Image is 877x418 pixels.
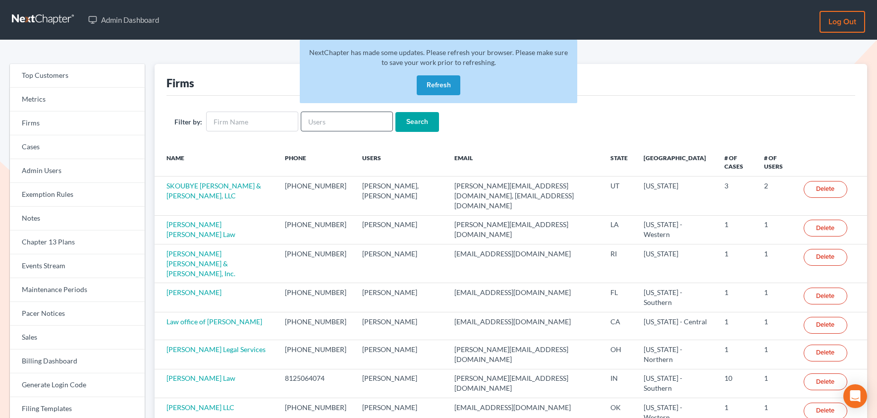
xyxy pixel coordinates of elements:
a: Sales [10,326,145,350]
a: Delete [804,181,847,198]
td: 10 [716,369,756,398]
a: [PERSON_NAME] [PERSON_NAME] & [PERSON_NAME], Inc. [166,249,235,278]
td: [US_STATE] [636,177,716,215]
td: [US_STATE] - Southern [636,283,716,312]
td: 2 [756,177,796,215]
button: Refresh [417,75,460,95]
a: Metrics [10,88,145,112]
td: OH [603,340,636,369]
a: [PERSON_NAME] LLC [166,403,234,412]
input: Firm Name [206,112,298,131]
a: Delete [804,220,847,237]
td: 1 [716,244,756,283]
a: Billing Dashboard [10,350,145,373]
a: Chapter 13 Plans [10,231,145,254]
td: 1 [756,312,796,340]
td: [PERSON_NAME][EMAIL_ADDRESS][DOMAIN_NAME], [EMAIL_ADDRESS][DOMAIN_NAME] [446,177,603,215]
a: [PERSON_NAME] [PERSON_NAME] Law [166,220,235,239]
td: UT [603,177,636,215]
th: Name [155,148,277,177]
th: # of Cases [716,148,756,177]
a: [PERSON_NAME] Law [166,374,235,382]
td: [US_STATE] - Western [636,215,716,244]
a: Delete [804,249,847,266]
td: [PERSON_NAME] [354,312,446,340]
a: Maintenance Periods [10,278,145,302]
td: IN [603,369,636,398]
a: Events Stream [10,254,145,278]
th: State [603,148,636,177]
a: Delete [804,345,847,361]
td: [PHONE_NUMBER] [277,215,354,244]
td: 1 [756,369,796,398]
a: Admin Users [10,159,145,183]
div: Firms [166,76,194,90]
th: [GEOGRAPHIC_DATA] [636,148,716,177]
td: [PHONE_NUMBER] [277,283,354,312]
label: Filter by: [174,117,202,127]
a: Notes [10,207,145,231]
a: Cases [10,135,145,159]
td: [PERSON_NAME] [354,340,446,369]
td: [US_STATE] [636,244,716,283]
td: [US_STATE] - Southern [636,369,716,398]
th: Email [446,148,603,177]
a: Exemption Rules [10,183,145,207]
input: Search [395,112,439,132]
td: 1 [756,244,796,283]
td: CA [603,312,636,340]
td: 3 [716,177,756,215]
a: Generate Login Code [10,373,145,397]
td: 1 [756,340,796,369]
td: [US_STATE] - Central [636,312,716,340]
a: Delete [804,317,847,334]
td: [EMAIL_ADDRESS][DOMAIN_NAME] [446,244,603,283]
a: Delete [804,288,847,304]
a: Delete [804,373,847,390]
td: [EMAIL_ADDRESS][DOMAIN_NAME] [446,283,603,312]
td: 1 [716,215,756,244]
td: [PERSON_NAME][EMAIL_ADDRESS][DOMAIN_NAME] [446,215,603,244]
td: [PERSON_NAME] [354,369,446,398]
td: [PERSON_NAME][EMAIL_ADDRESS][DOMAIN_NAME] [446,340,603,369]
td: [PERSON_NAME] [354,215,446,244]
td: 1 [756,215,796,244]
td: [PERSON_NAME] [354,283,446,312]
td: RI [603,244,636,283]
th: Users [354,148,446,177]
span: NextChapter has made some updates. Please refresh your browser. Please make sure to save your wor... [309,48,568,66]
a: [PERSON_NAME] Legal Services [166,345,266,354]
td: 8125064074 [277,369,354,398]
th: # of Users [756,148,796,177]
td: [PHONE_NUMBER] [277,340,354,369]
a: Top Customers [10,64,145,88]
td: [EMAIL_ADDRESS][DOMAIN_NAME] [446,312,603,340]
a: Log out [820,11,865,33]
a: Pacer Notices [10,302,145,326]
a: Firms [10,112,145,135]
td: FL [603,283,636,312]
td: [PHONE_NUMBER] [277,312,354,340]
td: 1 [756,283,796,312]
a: Admin Dashboard [83,11,164,29]
td: 1 [716,283,756,312]
a: Law office of [PERSON_NAME] [166,317,262,326]
td: [US_STATE] - Northern [636,340,716,369]
td: [PHONE_NUMBER] [277,177,354,215]
a: [PERSON_NAME] [166,288,221,297]
input: Users [301,112,393,131]
td: LA [603,215,636,244]
th: Phone [277,148,354,177]
a: SKOUBYE [PERSON_NAME] & [PERSON_NAME], LLC [166,181,261,200]
td: [PERSON_NAME], [PERSON_NAME] [354,177,446,215]
td: [PHONE_NUMBER] [277,244,354,283]
td: 1 [716,340,756,369]
td: 1 [716,312,756,340]
div: Open Intercom Messenger [843,384,867,408]
td: [PERSON_NAME] [354,244,446,283]
td: [PERSON_NAME][EMAIL_ADDRESS][DOMAIN_NAME] [446,369,603,398]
